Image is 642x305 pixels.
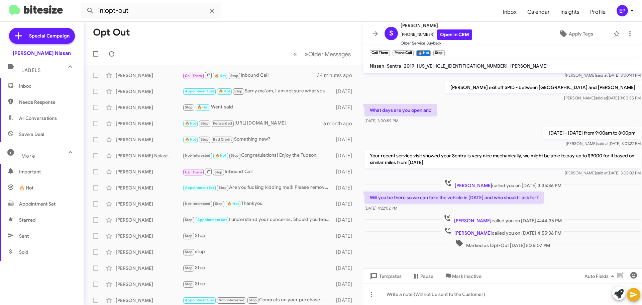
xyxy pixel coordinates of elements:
[19,249,28,255] span: Sold
[21,153,35,159] span: More
[404,63,414,69] span: 2019
[420,270,433,282] span: Pause
[555,2,585,22] span: Insights
[219,298,244,302] span: Not-Interested
[183,280,333,288] div: Stop
[183,120,323,127] div: [URL][DOMAIN_NAME]
[333,297,357,304] div: [DATE]
[437,29,472,40] a: Open in CRM
[116,120,183,127] div: [PERSON_NAME]
[201,121,209,126] span: Stop
[185,218,193,222] span: Stop
[116,281,183,288] div: [PERSON_NAME]
[19,184,33,191] span: 🔥 Hot
[333,152,357,159] div: [DATE]
[185,89,214,93] span: Appointment Set
[595,95,607,100] span: said at
[185,121,196,126] span: 🔥 Hot
[455,182,492,188] span: [PERSON_NAME]
[183,296,333,304] div: Congrats on your purchase! Glad you got your dream vehicle - everyone should own theirs at least ...
[364,118,398,123] span: [DATE] 3:00:59 PM
[197,218,227,222] span: Appointment Set
[234,89,242,93] span: Stop
[183,152,333,159] div: Congratulations! Enjoy the Tucson!
[116,217,183,223] div: [PERSON_NAME]
[215,74,226,78] span: 🔥 Hot
[401,40,472,47] span: Older Service Buyback
[116,297,183,304] div: [PERSON_NAME]
[617,5,628,16] div: EP
[116,88,183,95] div: [PERSON_NAME]
[19,233,29,239] span: Sent
[445,81,641,93] p: [PERSON_NAME] exit off SPID - between [GEOGRAPHIC_DATA] and [PERSON_NAME]
[368,270,402,282] span: Templates
[215,202,223,206] span: Stop
[364,150,641,168] p: Your recent service visit showed your Sentra is very nice mechanically, we might be able to pay u...
[333,88,357,95] div: [DATE]
[333,281,357,288] div: [DATE]
[185,153,211,158] span: Not-Interested
[453,239,553,249] span: Marked as Opt-Out [DATE] 5:25:07 PM
[116,168,183,175] div: [PERSON_NAME]
[564,95,641,100] span: [PERSON_NAME] [DATE] 3:00:55 PM
[213,137,232,142] span: Bad Credit
[333,233,357,239] div: [DATE]
[333,217,357,223] div: [DATE]
[363,270,407,282] button: Templates
[185,170,202,174] span: Call Them
[364,192,544,204] p: Will you be there so we can take the vehicle in [DATE] and who should I ask for?
[29,32,70,39] span: Special Campaign
[185,74,202,78] span: Call Them
[393,50,413,56] small: Phone Call
[333,265,357,272] div: [DATE]
[93,27,130,38] h1: Opt Out
[510,63,548,69] span: [PERSON_NAME]
[584,270,617,282] span: Auto Fields
[370,63,384,69] span: Nissan
[183,103,333,111] div: Went,said
[566,141,641,146] span: [PERSON_NAME] [DATE] 3:01:27 PM
[441,214,564,224] span: called you on [DATE] 4:44:35 PM
[185,137,196,142] span: 🔥 Hot
[579,270,622,282] button: Auto Fields
[454,218,492,224] span: [PERSON_NAME]
[81,3,221,19] input: Search
[249,298,257,302] span: Stop
[522,2,555,22] a: Calendar
[116,136,183,143] div: [PERSON_NAME]
[116,104,183,111] div: [PERSON_NAME]
[183,200,333,208] div: Thankyou
[585,2,611,22] a: Profile
[596,73,608,78] span: said at
[215,153,226,158] span: 🔥 Hot
[116,184,183,191] div: [PERSON_NAME]
[19,168,76,175] span: Important
[333,104,357,111] div: [DATE]
[21,67,41,73] span: Labels
[201,137,209,142] span: Stop
[19,131,44,138] span: Save a Deal
[317,72,357,79] div: 34 minutes ago
[290,47,355,61] nav: Page navigation example
[416,50,431,56] small: 🔥 Hot
[611,5,635,16] button: EP
[116,152,183,159] div: [PERSON_NAME] Nolastname114410067
[387,63,401,69] span: Sentra
[219,89,230,93] span: 🔥 Hot
[498,2,522,22] span: Inbox
[116,201,183,207] div: [PERSON_NAME]
[13,50,71,57] div: [PERSON_NAME] Nissan
[116,233,183,239] div: [PERSON_NAME]
[116,72,183,79] div: [PERSON_NAME]
[401,29,472,40] span: [PHONE_NUMBER]
[541,28,610,40] button: Apply Tags
[407,270,439,282] button: Pause
[219,185,227,190] span: Stop
[185,266,193,270] span: Stop
[597,141,609,146] span: said at
[333,201,357,207] div: [DATE]
[116,249,183,255] div: [PERSON_NAME]
[417,63,508,69] span: [US_VEHICLE_IDENTIFICATION_NUMBER]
